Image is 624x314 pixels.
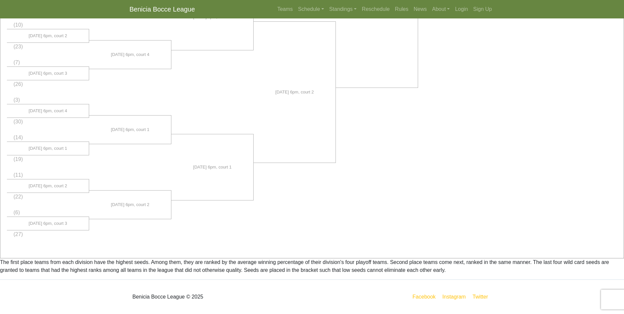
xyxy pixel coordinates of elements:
span: (3) [13,97,20,103]
span: (10) [13,22,23,28]
span: (6) [13,210,20,215]
a: Instagram [441,293,467,301]
span: (26) [13,81,23,87]
a: Rules [392,3,411,16]
a: About [430,3,453,16]
div: Benicia Bocce League © 2025 [125,285,312,309]
a: Benicia Bocce League [130,3,195,16]
span: (7) [13,60,20,65]
a: Login [452,3,470,16]
span: (27) [13,231,23,237]
span: [DATE] 6pm, court 3 [29,220,67,227]
a: Facebook [411,293,437,301]
a: Teams [275,3,295,16]
span: [DATE] 6pm, court 2 [111,201,149,208]
span: (22) [13,194,23,199]
a: Standings [327,3,359,16]
span: [DATE] 6pm, court 1 [29,145,67,152]
a: News [411,3,430,16]
span: (23) [13,44,23,49]
a: Reschedule [359,3,392,16]
span: [DATE] 6pm, court 2 [29,33,67,39]
span: [DATE] 6pm, court 1 [193,164,232,170]
a: Twitter [471,293,493,301]
span: [DATE] 6pm, court 4 [29,108,67,114]
span: [DATE] 6pm, court 2 [275,89,314,95]
a: Sign Up [471,3,495,16]
span: (14) [13,135,23,140]
span: [DATE] 6pm, court 3 [29,70,67,77]
span: [DATE] 6pm, court 1 [111,126,149,133]
span: [DATE] 6pm, court 4 [111,51,149,58]
span: (19) [13,156,23,162]
span: (30) [13,119,23,124]
span: (11) [13,172,23,178]
span: [DATE] 6pm, court 2 [29,183,67,189]
a: Schedule [295,3,327,16]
